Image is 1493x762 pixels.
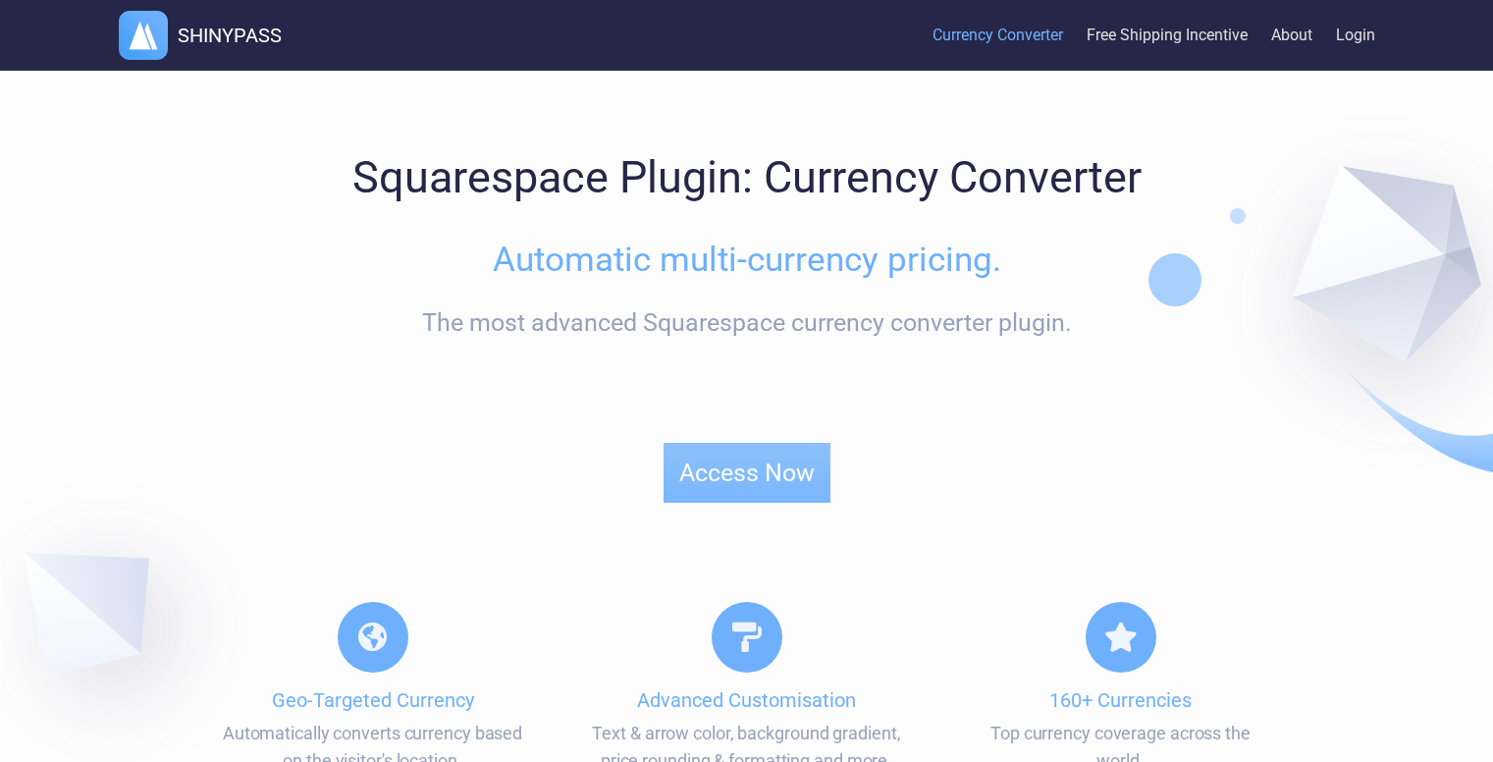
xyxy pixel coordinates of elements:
h4: Advanced Customisation [591,688,902,712]
h1: SHINYPASS [178,24,282,47]
h4: Geo-Targeted Currency [217,688,528,712]
div: The most advanced Squarespace currency converter plugin. [149,308,1344,337]
a: About [1271,6,1312,66]
a: Access Now [664,443,830,512]
a: Currency Converter [933,6,1063,66]
h1: Squarespace Plugin: Currency Converter [149,151,1344,203]
button: Access Now [664,443,830,503]
h4: 160+ Currencies [965,688,1276,712]
a: Login [1336,6,1375,66]
img: logo.webp [119,11,168,60]
a: Free Shipping Incentive [1087,6,1248,66]
h2: Automatic multi-currency pricing. [149,240,1344,280]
